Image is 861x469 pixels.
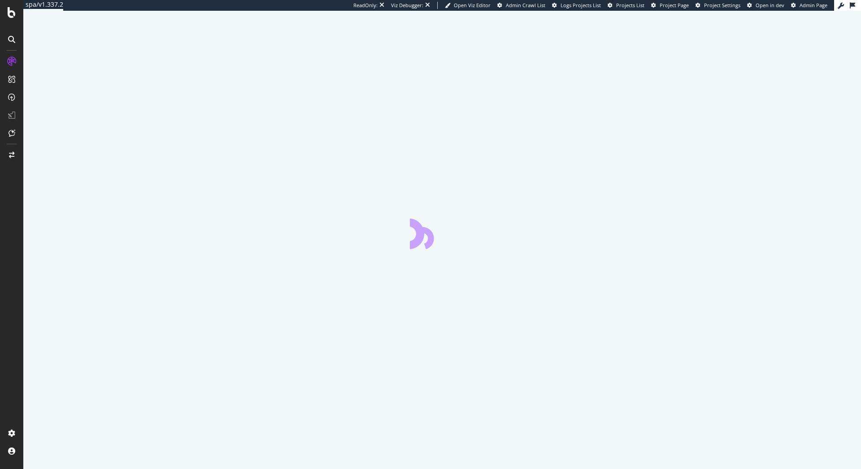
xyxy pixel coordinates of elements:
span: Admin Crawl List [506,2,545,9]
a: Projects List [608,2,644,9]
a: Project Page [651,2,689,9]
a: Project Settings [696,2,740,9]
a: Open Viz Editor [445,2,491,9]
span: Open Viz Editor [454,2,491,9]
span: Admin Page [800,2,827,9]
div: Viz Debugger: [391,2,423,9]
a: Admin Page [791,2,827,9]
div: ReadOnly: [353,2,378,9]
a: Admin Crawl List [497,2,545,9]
a: Logs Projects List [552,2,601,9]
span: Open in dev [756,2,784,9]
span: Project Settings [704,2,740,9]
span: Logs Projects List [561,2,601,9]
span: Projects List [616,2,644,9]
a: Open in dev [747,2,784,9]
span: Project Page [660,2,689,9]
div: animation [410,217,474,249]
